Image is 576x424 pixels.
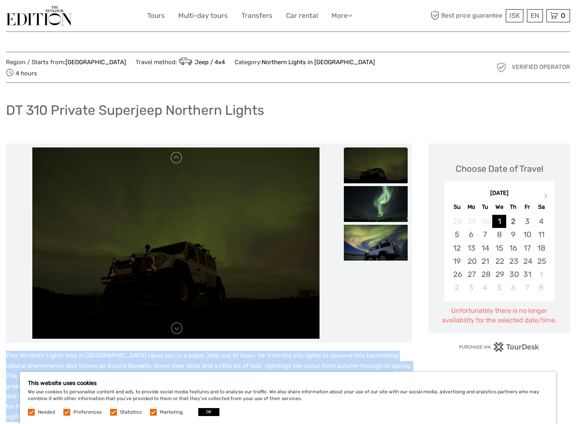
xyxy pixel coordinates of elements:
[6,351,412,422] p: This Northern Lights tour in [GEOGRAPHIC_DATA] takes you in a super Jeep out of town, far from th...
[534,215,548,228] div: Choose Saturday, October 4th, 2025
[534,228,548,241] div: Choose Saturday, October 11th, 2025
[344,147,408,183] img: ac05cf40673440bcb3e8cf4c9c0c4d50_slider_thumbnail.jpg
[450,241,464,255] div: Choose Sunday, October 12th, 2025
[527,9,543,22] div: EN
[506,241,520,255] div: Choose Thursday, October 16th, 2025
[520,268,534,281] div: Choose Friday, October 31st, 2025
[262,59,375,66] a: Northern Lights in [GEOGRAPHIC_DATA]
[160,409,183,416] label: Marketing
[450,215,464,228] div: Not available Sunday, September 28th, 2025
[492,215,506,228] div: Choose Wednesday, October 1st, 2025
[506,255,520,268] div: Choose Thursday, October 23rd, 2025
[450,268,464,281] div: Choose Sunday, October 26th, 2025
[478,202,492,212] div: Tu
[492,255,506,268] div: Choose Wednesday, October 22nd, 2025
[509,12,520,20] span: ISK
[520,241,534,255] div: Choose Friday, October 17th, 2025
[464,281,478,294] div: Choose Monday, November 3rd, 2025
[92,12,101,22] button: Open LiveChat chat widget
[344,225,408,261] img: 3461b4c5108741fbbd4b5b056beefd0f_slider_thumbnail.jpg
[136,56,225,67] span: Travel method:
[495,61,508,74] img: verified_operator_grey_128.png
[506,281,520,294] div: Choose Thursday, November 6th, 2025
[478,228,492,241] div: Choose Tuesday, October 7th, 2025
[492,202,506,212] div: We
[534,255,548,268] div: Choose Saturday, October 25th, 2025
[11,14,90,20] p: We're away right now. Please check back later!
[478,255,492,268] div: Choose Tuesday, October 21st, 2025
[20,372,556,424] div: We use cookies to personalise content and ads, to provide social media features and to analyse ou...
[450,281,464,294] div: Choose Sunday, November 2nd, 2025
[436,306,562,325] div: Unfortunately there is no longer availability for the selected date/time.
[344,186,408,222] img: c91789d7c26a42a4bbb4687f621beddf_slider_thumbnail.jpg
[32,147,320,339] img: ac05cf40673440bcb3e8cf4c9c0c4d50_main_slider.jpg
[6,102,264,118] h1: DT 310 Private Superjeep Northern Lights
[534,268,548,281] div: Choose Saturday, November 1st, 2025
[120,409,142,416] label: Statistics
[464,255,478,268] div: Choose Monday, October 20th, 2025
[6,58,126,67] span: Region / Starts from:
[235,58,375,67] span: Category:
[73,409,102,416] label: Preferences
[520,215,534,228] div: Choose Friday, October 3rd, 2025
[464,268,478,281] div: Choose Monday, October 27th, 2025
[177,59,225,66] a: Jeep / 4x4
[28,380,548,387] h5: This website uses cookies
[464,241,478,255] div: Choose Monday, October 13th, 2025
[478,281,492,294] div: Choose Tuesday, November 4th, 2025
[456,163,543,175] div: Choose Date of Travel
[506,215,520,228] div: Choose Thursday, October 2nd, 2025
[478,241,492,255] div: Choose Tuesday, October 14th, 2025
[534,202,548,212] div: Sa
[6,67,37,79] span: 4 hours
[512,63,570,71] span: Verified Operator
[464,228,478,241] div: Choose Monday, October 6th, 2025
[286,10,318,22] a: Car rental
[560,12,566,20] span: 0
[506,202,520,212] div: Th
[464,202,478,212] div: Mo
[444,189,554,198] div: [DATE]
[506,228,520,241] div: Choose Thursday, October 9th, 2025
[478,268,492,281] div: Choose Tuesday, October 28th, 2025
[534,241,548,255] div: Choose Saturday, October 18th, 2025
[492,281,506,294] div: Choose Wednesday, November 5th, 2025
[331,10,352,22] a: More
[520,255,534,268] div: Choose Friday, October 24th, 2025
[450,255,464,268] div: Choose Sunday, October 19th, 2025
[459,342,540,352] img: PurchaseViaTourDesk.png
[178,10,228,22] a: Multi-day tours
[492,228,506,241] div: Choose Wednesday, October 8th, 2025
[534,281,548,294] div: Choose Saturday, November 8th, 2025
[447,215,551,294] div: month 2025-10
[450,202,464,212] div: Su
[147,10,165,22] a: Tours
[506,268,520,281] div: Choose Thursday, October 30th, 2025
[520,202,534,212] div: Fr
[520,228,534,241] div: Choose Friday, October 10th, 2025
[6,6,72,26] img: The Reykjavík Edition
[429,9,504,22] span: Best price guarantee
[492,241,506,255] div: Choose Wednesday, October 15th, 2025
[540,191,553,204] button: Next Month
[241,10,272,22] a: Transfers
[38,409,55,416] label: Needed
[464,215,478,228] div: Not available Monday, September 29th, 2025
[492,268,506,281] div: Choose Wednesday, October 29th, 2025
[478,215,492,228] div: Not available Tuesday, September 30th, 2025
[450,228,464,241] div: Choose Sunday, October 5th, 2025
[65,59,126,66] a: [GEOGRAPHIC_DATA]
[198,408,219,416] button: OK
[520,281,534,294] div: Choose Friday, November 7th, 2025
